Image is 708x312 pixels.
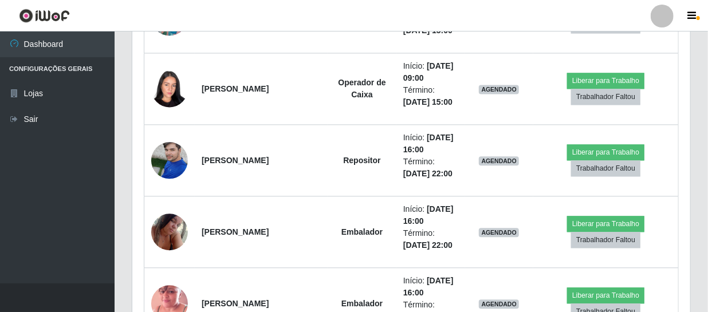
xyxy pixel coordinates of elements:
strong: [PERSON_NAME] [202,227,269,236]
li: Início: [403,275,458,299]
strong: [PERSON_NAME] [202,84,269,93]
img: 1749417925528.jpeg [151,136,188,184]
button: Liberar para Trabalho [567,144,644,160]
strong: [PERSON_NAME] [202,299,269,308]
span: AGENDADO [479,85,519,94]
time: [DATE] 16:00 [403,276,454,297]
li: Início: [403,132,458,156]
time: [DATE] 22:00 [403,169,453,178]
button: Trabalhador Faltou [571,89,640,105]
span: AGENDADO [479,228,519,237]
time: [DATE] 22:00 [403,240,453,250]
strong: Embalador [341,227,383,236]
span: AGENDADO [479,156,519,165]
li: Término: [403,156,458,180]
li: Início: [403,203,458,227]
time: [DATE] 16:00 [403,204,454,226]
time: [DATE] 09:00 [403,61,454,82]
time: [DATE] 15:00 [403,97,453,106]
img: CoreUI Logo [19,9,70,23]
li: Início: [403,60,458,84]
button: Trabalhador Faltou [571,232,640,248]
span: AGENDADO [479,299,519,309]
button: Liberar para Trabalho [567,287,644,303]
li: Término: [403,227,458,251]
button: Trabalhador Faltou [571,160,640,176]
img: 1742821010159.jpeg [151,64,188,113]
button: Liberar para Trabalho [567,216,644,232]
strong: [PERSON_NAME] [202,156,269,165]
img: 1748017465094.jpeg [151,207,188,256]
strong: Operador de Caixa [338,78,386,99]
button: Liberar para Trabalho [567,73,644,89]
strong: Embalador [341,299,383,308]
time: [DATE] 16:00 [403,133,454,154]
li: Término: [403,84,458,108]
strong: Repositor [343,156,380,165]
